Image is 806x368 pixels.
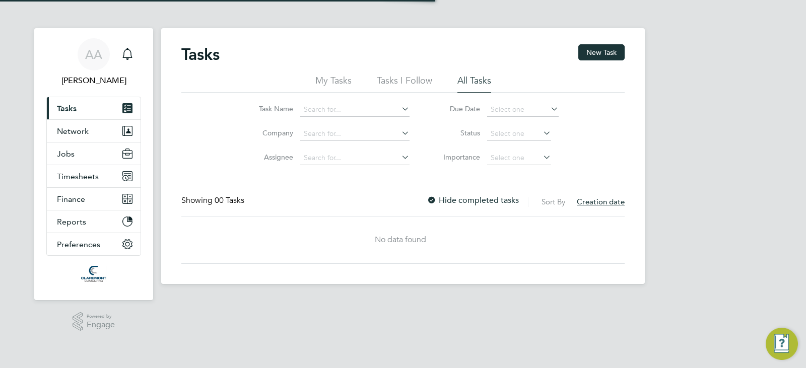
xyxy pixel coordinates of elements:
[487,103,559,117] input: Select one
[181,195,246,206] div: Showing
[577,197,625,206] span: Creation date
[57,104,77,113] span: Tasks
[578,44,625,60] button: New Task
[47,210,141,233] button: Reports
[57,194,85,204] span: Finance
[81,266,106,282] img: claremontconsulting1-logo-retina.png
[47,165,141,187] button: Timesheets
[435,153,480,162] label: Importance
[87,312,115,321] span: Powered by
[435,128,480,137] label: Status
[47,120,141,142] button: Network
[46,75,141,87] span: Afzal Ahmed
[457,75,491,93] li: All Tasks
[487,151,551,165] input: Select one
[87,321,115,329] span: Engage
[248,128,293,137] label: Company
[248,153,293,162] label: Assignee
[47,97,141,119] a: Tasks
[542,197,565,206] label: Sort By
[57,172,99,181] span: Timesheets
[34,28,153,300] nav: Main navigation
[57,149,75,159] span: Jobs
[46,266,141,282] a: Go to home page
[57,217,86,227] span: Reports
[215,195,244,205] span: 00 Tasks
[47,188,141,210] button: Finance
[300,103,410,117] input: Search for...
[766,328,798,360] button: Engage Resource Center
[57,240,100,249] span: Preferences
[377,75,432,93] li: Tasks I Follow
[57,126,89,136] span: Network
[85,48,102,61] span: AA
[427,195,519,205] label: Hide completed tasks
[181,44,220,64] h2: Tasks
[435,104,480,113] label: Due Date
[46,38,141,87] a: AA[PERSON_NAME]
[315,75,352,93] li: My Tasks
[487,127,551,141] input: Select one
[47,233,141,255] button: Preferences
[181,235,620,245] div: No data found
[300,127,410,141] input: Search for...
[248,104,293,113] label: Task Name
[300,151,410,165] input: Search for...
[73,312,115,331] a: Powered byEngage
[47,142,141,165] button: Jobs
